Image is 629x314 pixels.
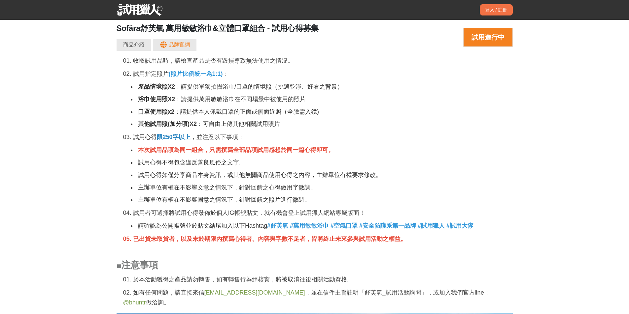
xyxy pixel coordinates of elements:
strong: #舒芙氧 #萬用敏敏浴巾 #空氣口罩 #安全防護系第一品牌 #試用獵人 #試用大隊 [267,222,473,229]
strong: 產品情境照X2 [138,83,175,90]
p: 03. 試用心得 ，並注意以下事項： [123,132,513,142]
strong: ◼︎注意事項 [117,260,158,270]
p: 02. 如有任何問題，請直接來信 ，並在信件主旨註明「舒芙氧_試用活動詢問」，或加入我們官方line： 做洽詢。 [123,288,513,307]
a: 品牌官網 [153,39,196,51]
a: [EMAIL_ADDRESS][DOMAIN_NAME] [204,289,305,296]
img: 試用獵人 [117,4,163,16]
strong: (照片比例統一為1:1) [169,71,223,77]
li: 試用心得如僅分享商品本身資訊，或其他無關商品使用心得之內容，主辦單位有權要求修改。 [136,170,504,180]
strong: 限250字以上 [157,134,191,140]
li: ：請提供本人佩戴口罩的正面或側面近照（全臉需入鏡) [136,107,504,117]
li: ：請提供萬用敏敏浴巾在不同場景中被使用的照片 [136,95,504,104]
strong: 口罩使用照x2 [138,108,174,115]
li: 主辦單位有權在不影響圖意之情況下，針對回饋之照片進行微調。 [136,195,504,205]
div: 登入 / 註冊 [480,4,513,15]
li: 主辦單位有權在不影響文意之情況下，針對回饋之心得做用字微調。 [136,183,504,192]
button: 試用進行中 [463,28,513,47]
p: 04. 試用者可選擇將試用心得發佈於個人IG帳號貼文，就有機會登上試用獵人網站專屬版面！ [123,208,513,218]
li: 試用心得不得包含違反善良風俗之文字。 [136,158,504,167]
p: 02. 試用指定照片 ： [123,69,513,79]
strong: 浴巾使用照X2 [138,96,175,102]
div: 品牌官網 [169,41,190,49]
strong: 本次試用品項為同一組合，只需撰寫全部品項試用感想於同一篇心得即可。 [138,147,334,153]
strong: 其他試用照(加分項)X2 [138,121,197,127]
li: ：請提供單獨拍攝浴巾/口罩的情境照（挑選乾淨、好看之背景） [136,82,504,92]
p: 01. 於本活動獲得之產品請勿轉售，如有轉售行為經核實，將被取消往後相關活動資格。 [123,274,513,284]
h1: Sofära舒芙氧 萬用敏敏浴巾&立體口罩組合 - 試用心得募集 [117,24,319,33]
p: 01. 收取試用品時，請檢查產品是否有毀損導致無法使用之情況。 [123,56,513,66]
strong: 05. 已出貨未取貨者，以及未於期限內撰寫心得者、內容與字數不足者，皆將終止未來參與試用活動之權益。 [123,236,406,242]
li: ：可自由上傳其他相關試用照片 [136,119,504,129]
li: 請確認為公開帳號並於貼文結尾加入以下Hashtag [136,221,504,231]
a: @bhuntr [123,299,146,306]
div: 商品介紹 [123,41,144,49]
